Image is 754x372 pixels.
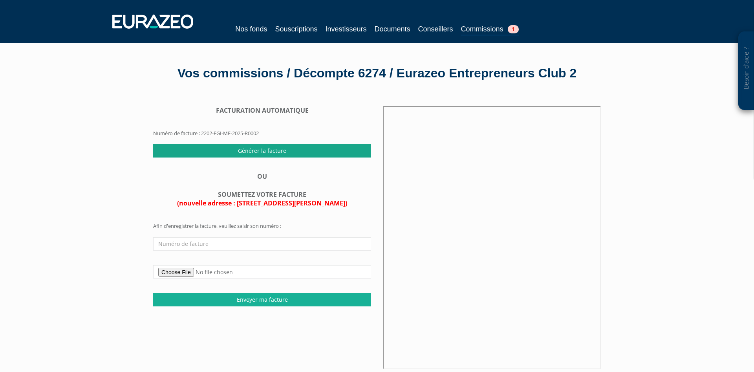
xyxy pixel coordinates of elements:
img: 1732889491-logotype_eurazeo_blanc_rvb.png [112,15,193,29]
div: FACTURATION AUTOMATIQUE [153,106,371,115]
a: Investisseurs [325,24,366,35]
a: Commissions1 [461,24,519,36]
a: Nos fonds [235,24,267,35]
form: Afin d'enregistrer la facture, veuillez saisir son numéro : [153,222,371,306]
input: Générer la facture [153,144,371,158]
a: Documents [375,24,410,35]
input: Envoyer ma facture [153,293,371,306]
a: Souscriptions [275,24,317,35]
span: (nouvelle adresse : [STREET_ADDRESS][PERSON_NAME]) [177,199,347,207]
p: Besoin d'aide ? [742,36,751,106]
div: OU SOUMETTEZ VOTRE FACTURE [153,172,371,208]
span: 1 [508,25,519,33]
form: Numéro de facture : 2202-EGI-MF-2025-R0002 [153,106,371,144]
div: Vos commissions / Décompte 6274 / Eurazeo Entrepreneurs Club 2 [153,64,601,82]
a: Conseillers [418,24,453,35]
input: Numéro de facture [153,237,371,251]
